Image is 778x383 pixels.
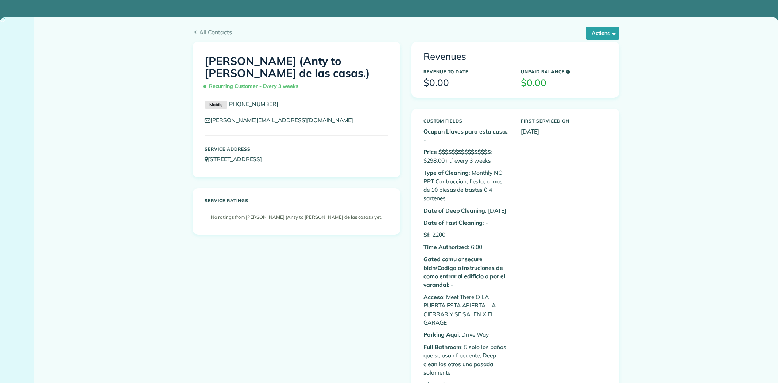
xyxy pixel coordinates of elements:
[423,206,510,215] p: : [DATE]
[423,169,510,203] p: : Monthly NO PPT Contruccion, fiesta, o mas de 10 piesas de trastes 0 4 sartenes
[423,219,483,226] b: Date of Fast Cleaning
[423,331,459,338] b: Parking Aqui
[423,207,485,214] b: Date of Deep Cleaning
[205,198,388,203] h5: Service ratings
[423,243,510,251] p: : 6:00
[586,27,619,40] button: Actions
[205,80,301,93] span: Recurring Customer - Every 3 weeks
[423,148,491,155] b: Price $$$$$$$$$$$$$$$$
[423,293,510,327] p: : Meet There O LA PUERTA ESTA ABIERTA..LA CIERRAR Y SE SALEN X EL GARAGE
[423,78,510,88] h3: $0.00
[423,231,510,239] p: : 2200
[423,148,510,165] p: : $298.00+ tf every 3 weeks
[423,119,510,123] h5: Custom Fields
[423,330,510,339] p: : Drive Way
[205,116,360,124] a: [PERSON_NAME][EMAIL_ADDRESS][DOMAIN_NAME]
[423,293,443,301] b: Acceso
[423,69,510,74] h5: Revenue to Date
[521,119,607,123] h5: First Serviced On
[208,214,385,221] p: No ratings from [PERSON_NAME] (Anty to [PERSON_NAME] de las casas.) yet.
[423,255,510,289] p: : -
[193,28,619,36] a: All Contacts
[199,28,619,36] span: All Contacts
[423,51,607,62] h3: Revenues
[521,127,607,136] p: [DATE]
[423,169,469,176] b: Type of Cleaning
[423,231,429,238] b: Sf
[423,127,510,144] p: : -
[205,155,269,163] a: [STREET_ADDRESS]
[521,78,607,88] h3: $0.00
[205,100,278,108] a: Mobile[PHONE_NUMBER]
[205,55,388,93] h1: [PERSON_NAME] (Anty to [PERSON_NAME] de las casas.)
[423,243,468,251] b: Time Authorized
[423,128,507,135] b: Ocupan Llaves para esta casa.
[423,343,510,377] p: : 5 solo los baños que se usan frecuente, Deep clean los otros una pasada solamente
[423,218,510,227] p: : -
[423,255,505,288] b: Gated comu or secure bldn/Codigo o instruciones de como entrar al edificio o por el varandal
[423,343,461,351] b: Full Bathroom
[521,69,607,74] h5: Unpaid Balance
[205,147,388,151] h5: Service Address
[205,101,227,109] small: Mobile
